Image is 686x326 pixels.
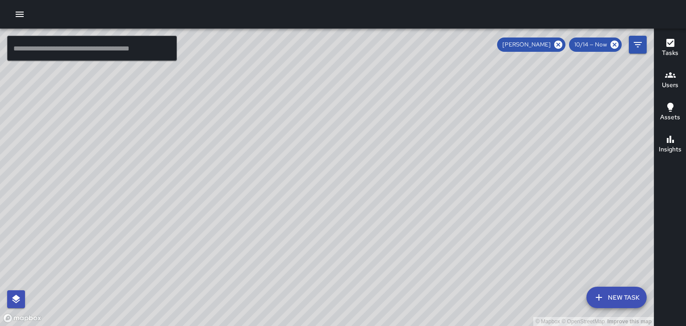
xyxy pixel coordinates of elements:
[629,36,647,54] button: Filters
[497,38,565,52] div: [PERSON_NAME]
[654,96,686,129] button: Assets
[586,287,647,308] button: New Task
[569,40,612,49] span: 10/14 — Now
[654,64,686,96] button: Users
[654,129,686,161] button: Insights
[497,40,556,49] span: [PERSON_NAME]
[660,113,680,122] h6: Assets
[662,48,678,58] h6: Tasks
[569,38,622,52] div: 10/14 — Now
[659,145,682,155] h6: Insights
[662,80,678,90] h6: Users
[654,32,686,64] button: Tasks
